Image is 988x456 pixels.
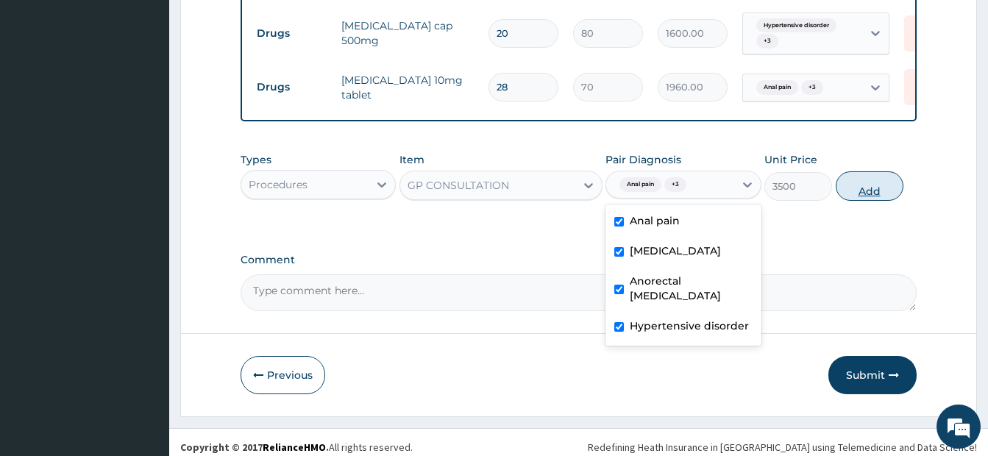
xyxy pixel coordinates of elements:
div: Minimize live chat window [241,7,277,43]
button: Previous [241,356,325,394]
td: [MEDICAL_DATA] 10mg tablet [334,65,481,110]
span: + 3 [756,34,778,49]
label: Comment [241,254,917,266]
label: Anorectal [MEDICAL_DATA] [630,274,752,303]
td: Drugs [249,74,334,101]
div: GP CONSULTATION [408,178,509,193]
span: + 3 [801,80,823,95]
label: Hypertensive disorder [630,318,749,333]
div: Redefining Heath Insurance in [GEOGRAPHIC_DATA] using Telemedicine and Data Science! [588,440,977,455]
div: Chat with us now [77,82,247,101]
span: Anal pain [619,177,661,192]
div: Procedures [249,177,308,192]
span: Hypertensive disorder [756,18,836,33]
button: Submit [828,356,917,394]
span: + 3 [664,177,686,192]
td: [MEDICAL_DATA] cap 500mg [334,11,481,55]
a: RelianceHMO [263,441,326,454]
label: Anal pain [630,213,680,228]
span: Anal pain [756,80,798,95]
strong: Copyright © 2017 . [180,441,329,454]
textarea: Type your message and hit 'Enter' [7,302,280,353]
label: Types [241,154,271,166]
label: Pair Diagnosis [605,152,681,167]
label: [MEDICAL_DATA] [630,243,721,258]
span: We're online! [85,135,203,284]
td: Drugs [249,20,334,47]
button: Add [836,171,903,201]
label: Item [399,152,424,167]
img: d_794563401_company_1708531726252_794563401 [27,74,60,110]
label: Unit Price [764,152,817,167]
